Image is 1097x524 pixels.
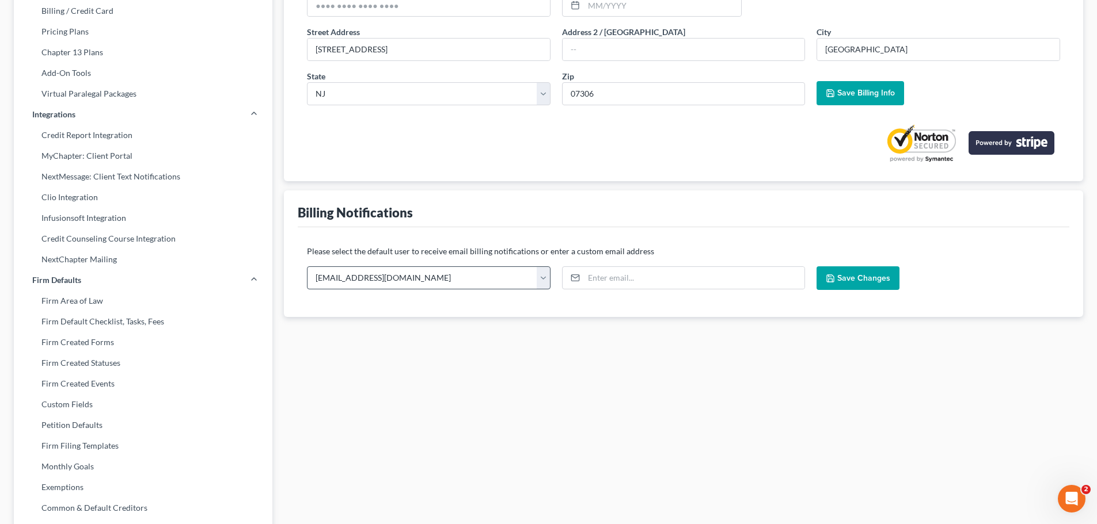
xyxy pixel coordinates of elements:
[14,166,272,187] a: NextMessage: Client Text Notifications
[14,146,272,166] a: MyChapter: Client Portal
[14,21,272,42] a: Pricing Plans
[14,249,272,270] a: NextChapter Mailing
[969,131,1054,155] img: stripe-logo-2a7f7e6ca78b8645494d24e0ce0d7884cb2b23f96b22fa3b73b5b9e177486001.png
[1081,485,1091,494] span: 2
[14,394,272,415] a: Custom Fields
[14,104,272,125] a: Integrations
[14,477,272,498] a: Exemptions
[563,39,805,60] input: --
[14,1,272,21] a: Billing / Credit Card
[817,39,1060,60] input: Enter city
[14,208,272,228] a: Infusionsoft Integration
[14,415,272,435] a: Petition Defaults
[14,311,272,332] a: Firm Default Checklist, Tasks, Fees
[562,82,806,105] input: XXXXX
[14,63,272,83] a: Add-On Tools
[32,109,75,120] span: Integrations
[14,270,272,290] a: Firm Defaults
[298,204,413,221] div: Billing Notifications
[837,88,895,98] span: Save Billing Info
[817,81,904,105] button: Save Billing Info
[14,228,272,249] a: Credit Counseling Course Integration
[584,267,805,289] input: Enter email...
[14,353,272,373] a: Firm Created Statuses
[308,39,550,60] input: Enter street address
[562,71,574,81] span: Zip
[14,42,272,63] a: Chapter 13 Plans
[14,290,272,311] a: Firm Area of Law
[14,125,272,146] a: Credit Report Integration
[32,274,81,286] span: Firm Defaults
[817,27,831,37] span: City
[817,266,899,290] button: Save Changes
[837,273,890,283] span: Save Changes
[883,124,959,163] a: Norton Secured privacy certification
[307,71,325,81] span: State
[14,435,272,456] a: Firm Filing Templates
[14,498,272,518] a: Common & Default Creditors
[307,27,360,37] span: Street Address
[14,373,272,394] a: Firm Created Events
[307,246,1060,257] p: Please select the default user to receive email billing notifications or enter a custom email add...
[1058,485,1085,512] iframe: Intercom live chat
[14,456,272,477] a: Monthly Goals
[14,332,272,353] a: Firm Created Forms
[14,83,272,104] a: Virtual Paralegal Packages
[562,27,685,37] span: Address 2 / [GEOGRAPHIC_DATA]
[14,187,272,208] a: Clio Integration
[883,124,959,163] img: Powered by Symantec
